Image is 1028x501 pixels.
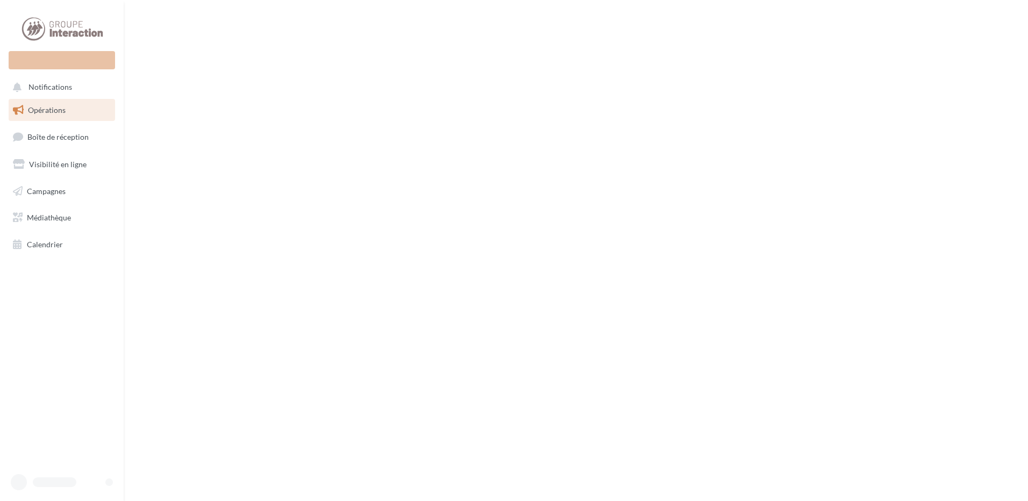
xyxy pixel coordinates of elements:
[6,125,117,148] a: Boîte de réception
[27,213,71,222] span: Médiathèque
[27,186,66,195] span: Campagnes
[27,132,89,141] span: Boîte de réception
[6,99,117,121] a: Opérations
[29,160,87,169] span: Visibilité en ligne
[9,51,115,69] div: Nouvelle campagne
[28,105,66,114] span: Opérations
[6,180,117,203] a: Campagnes
[28,83,72,92] span: Notifications
[6,233,117,256] a: Calendrier
[6,206,117,229] a: Médiathèque
[6,153,117,176] a: Visibilité en ligne
[27,240,63,249] span: Calendrier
